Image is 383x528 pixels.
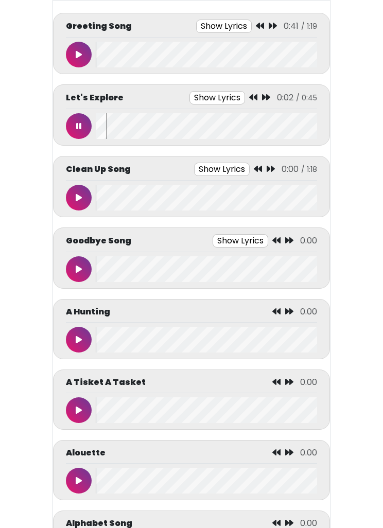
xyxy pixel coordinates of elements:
p: Goodbye Song [66,235,131,247]
span: 0.00 [300,306,317,318]
p: A Hunting [66,306,110,318]
button: Show Lyrics [213,234,268,248]
span: / 1:19 [301,21,317,31]
span: / 0:45 [296,93,317,103]
span: 0.00 [300,376,317,388]
span: 0:41 [284,20,299,32]
button: Show Lyrics [196,20,252,33]
p: A Tisket A Tasket [66,376,146,389]
span: 0:02 [277,92,293,103]
span: 0.00 [300,235,317,247]
p: Clean Up Song [66,163,131,175]
p: Greeting Song [66,20,132,32]
button: Show Lyrics [194,163,250,176]
p: Let's Explore [66,92,124,104]
span: 0:00 [282,163,299,175]
button: Show Lyrics [189,91,245,104]
p: Alouette [66,447,106,459]
span: / 1:18 [301,164,317,174]
span: 0.00 [300,447,317,459]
